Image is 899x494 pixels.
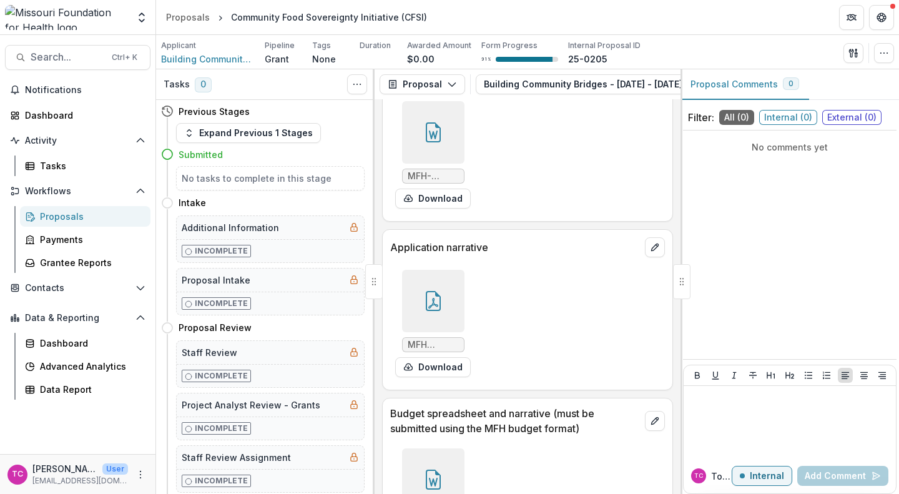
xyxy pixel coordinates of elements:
[5,105,150,126] a: Dashboard
[25,313,130,324] span: Data & Reporting
[182,221,279,234] h5: Additional Information
[708,368,723,383] button: Underline
[395,357,471,377] button: download-form-response
[750,471,784,482] p: Internal
[179,148,223,161] h4: Submitted
[5,131,150,151] button: Open Activity
[265,52,289,66] p: Grant
[5,278,150,298] button: Open Contacts
[395,101,471,209] div: MFH-Grant-Acknowledgement Completed.docdownload-form-response
[801,368,816,383] button: Bullet List
[838,368,853,383] button: Align Left
[568,40,641,51] p: Internal Proposal ID
[40,337,140,350] div: Dashboard
[31,51,104,63] span: Search...
[645,237,665,257] button: edit
[481,55,491,64] p: 91 %
[20,206,150,227] a: Proposals
[395,270,471,377] div: MFH Proposal Community Food Sovereignty Initiative.pdfdownload-form-response
[133,467,148,482] button: More
[40,159,140,172] div: Tasks
[688,110,714,125] p: Filter:
[869,5,894,30] button: Get Help
[759,110,817,125] span: Internal ( 0 )
[40,210,140,223] div: Proposals
[195,423,248,434] p: Incomplete
[32,475,128,487] p: [EMAIL_ADDRESS][DOMAIN_NAME]
[25,283,130,294] span: Contacts
[102,463,128,475] p: User
[20,156,150,176] a: Tasks
[788,79,793,88] span: 0
[182,346,237,359] h5: Staff Review
[25,109,140,122] div: Dashboard
[179,196,206,209] h4: Intake
[711,470,732,483] p: Tori C
[195,298,248,309] p: Incomplete
[5,80,150,100] button: Notifications
[195,370,248,382] p: Incomplete
[5,5,128,30] img: Missouri Foundation for Health logo
[182,172,359,185] h5: No tasks to complete in this stage
[20,333,150,353] a: Dashboard
[645,411,665,431] button: edit
[745,368,760,383] button: Strike
[727,368,742,383] button: Italicize
[875,368,890,383] button: Align Right
[40,360,140,373] div: Advanced Analytics
[179,105,250,118] h4: Previous Stages
[857,368,872,383] button: Align Center
[195,475,248,487] p: Incomplete
[195,245,248,257] p: Incomplete
[390,240,640,255] p: Application narrative
[694,473,703,479] div: Tori Cope
[360,40,391,51] p: Duration
[690,368,705,383] button: Bold
[231,11,427,24] div: Community Food Sovereignty Initiative (CFSI)
[407,52,435,66] p: $0.00
[182,451,291,464] h5: Staff Review Assignment
[764,368,779,383] button: Heading 1
[166,11,210,24] div: Proposals
[25,136,130,146] span: Activity
[40,383,140,396] div: Data Report
[25,186,130,197] span: Workflows
[822,110,882,125] span: External ( 0 )
[40,256,140,269] div: Grantee Reports
[164,79,190,90] h3: Tasks
[5,181,150,201] button: Open Workflows
[408,340,459,350] span: MFH Proposal Community Food Sovereignty Initiative.pdf
[380,74,465,94] button: Proposal
[407,40,471,51] p: Awarded Amount
[782,368,797,383] button: Heading 2
[390,406,640,436] p: Budget spreadsheet and narrative (must be submitted using the MFH budget format)
[265,40,295,51] p: Pipeline
[20,379,150,400] a: Data Report
[20,252,150,273] a: Grantee Reports
[568,52,607,66] p: 25-0205
[688,141,892,154] p: No comments yet
[347,74,367,94] button: Toggle View Cancelled Tasks
[182,398,320,412] h5: Project Analyst Review - Grants
[182,274,250,287] h5: Proposal Intake
[161,52,255,66] a: Building Community Bridges
[32,462,97,475] p: [PERSON_NAME]
[481,40,538,51] p: Form Progress
[176,123,321,143] button: Expand Previous 1 Stages
[20,356,150,377] a: Advanced Analytics
[312,40,331,51] p: Tags
[133,5,150,30] button: Open entity switcher
[179,321,252,334] h4: Proposal Review
[839,5,864,30] button: Partners
[5,308,150,328] button: Open Data & Reporting
[12,470,23,478] div: Tori Cope
[40,233,140,246] div: Payments
[161,8,215,26] a: Proposals
[25,85,145,96] span: Notifications
[109,51,140,64] div: Ctrl + K
[395,189,471,209] button: download-form-response
[5,45,150,70] button: Search...
[732,466,792,486] button: Internal
[312,52,336,66] p: None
